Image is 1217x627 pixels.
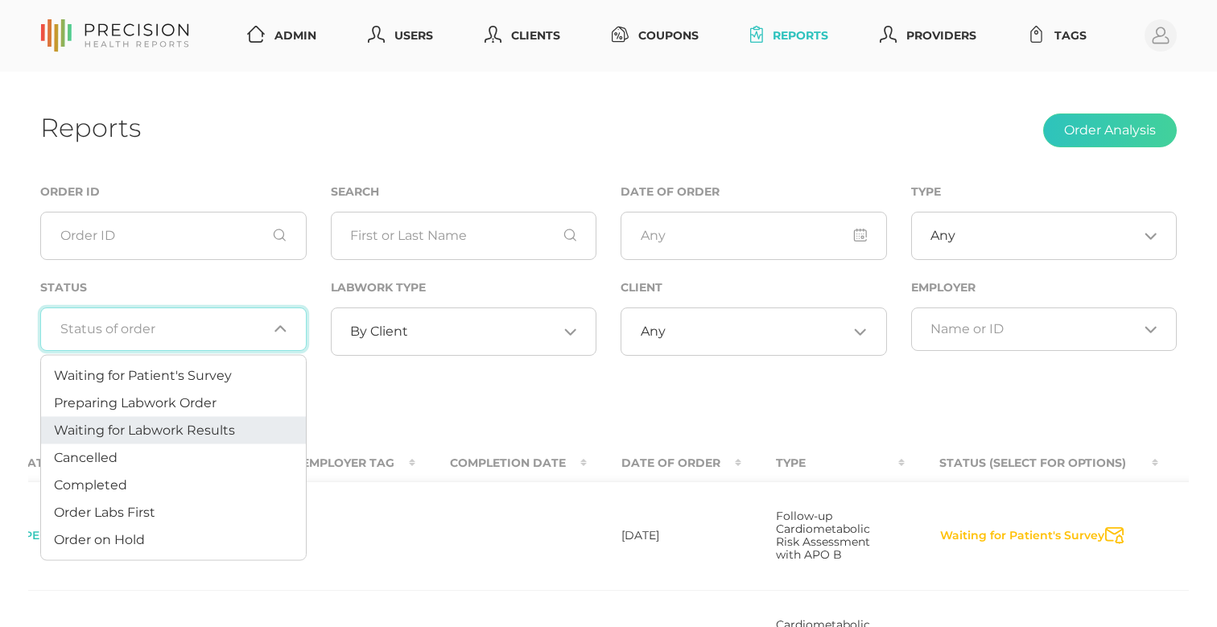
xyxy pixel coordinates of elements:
[331,212,597,260] input: First or Last Name
[54,504,155,519] span: Order Labs First
[641,324,666,340] span: Any
[415,445,587,481] th: Completion Date : activate to sort column ascending
[911,281,976,295] label: Employer
[54,476,127,492] span: Completed
[361,21,439,51] a: Users
[905,445,1158,481] th: Status (Select for Options) : activate to sort column ascending
[587,481,741,590] td: [DATE]
[741,445,905,481] th: Type : activate to sort column ascending
[930,321,1138,337] input: Search for option
[241,21,323,51] a: Admin
[40,212,307,260] input: Order ID
[331,185,379,199] label: Search
[930,228,955,244] span: Any
[40,307,307,351] div: Search for option
[40,112,141,143] h1: Reports
[478,21,567,51] a: Clients
[939,528,1105,544] button: Waiting for Patient's Survey
[621,185,720,199] label: Date of Order
[267,445,415,481] th: Employer Tag : activate to sort column ascending
[54,449,118,464] span: Cancelled
[621,212,887,260] input: Any
[955,228,1138,244] input: Search for option
[744,21,835,51] a: Reports
[350,324,408,340] span: By Client
[54,422,235,437] span: Waiting for Labwork Results
[331,281,426,295] label: Labwork Type
[54,367,232,382] span: Waiting for Patient's Survey
[54,394,217,410] span: Preparing Labwork Order
[331,307,597,356] div: Search for option
[54,531,145,547] span: Order on Hold
[911,185,941,199] label: Type
[60,321,268,337] input: Search for option
[621,307,887,356] div: Search for option
[911,212,1178,260] div: Search for option
[587,445,741,481] th: Date Of Order : activate to sort column ascending
[911,307,1178,351] div: Search for option
[1021,21,1093,51] a: Tags
[605,21,705,51] a: Coupons
[776,509,870,562] span: Follow-up Cardiometabolic Risk Assessment with APO B
[408,324,558,340] input: Search for option
[666,324,848,340] input: Search for option
[621,281,662,295] label: Client
[873,21,983,51] a: Providers
[40,185,100,199] label: Order ID
[40,281,87,295] label: Status
[1105,527,1124,544] svg: Send Notification
[1043,113,1177,147] button: Order Analysis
